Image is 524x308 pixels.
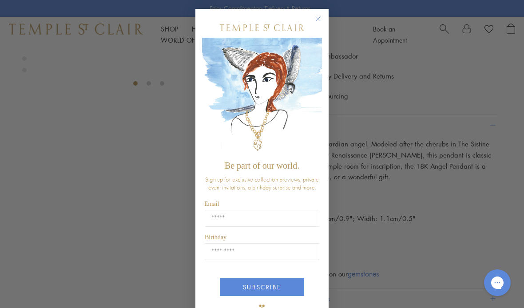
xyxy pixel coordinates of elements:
[220,24,304,31] img: Temple St. Clair
[205,210,319,227] input: Email
[205,234,226,241] span: Birthday
[480,266,515,299] iframe: Gorgias live chat messenger
[205,175,319,191] span: Sign up for exclusive collection previews, private event invitations, a birthday surprise and more.
[204,201,219,207] span: Email
[225,161,299,170] span: Be part of our world.
[317,18,328,29] button: Close dialog
[220,278,304,296] button: SUBSCRIBE
[202,38,322,156] img: c4a9eb12-d91a-4d4a-8ee0-386386f4f338.jpeg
